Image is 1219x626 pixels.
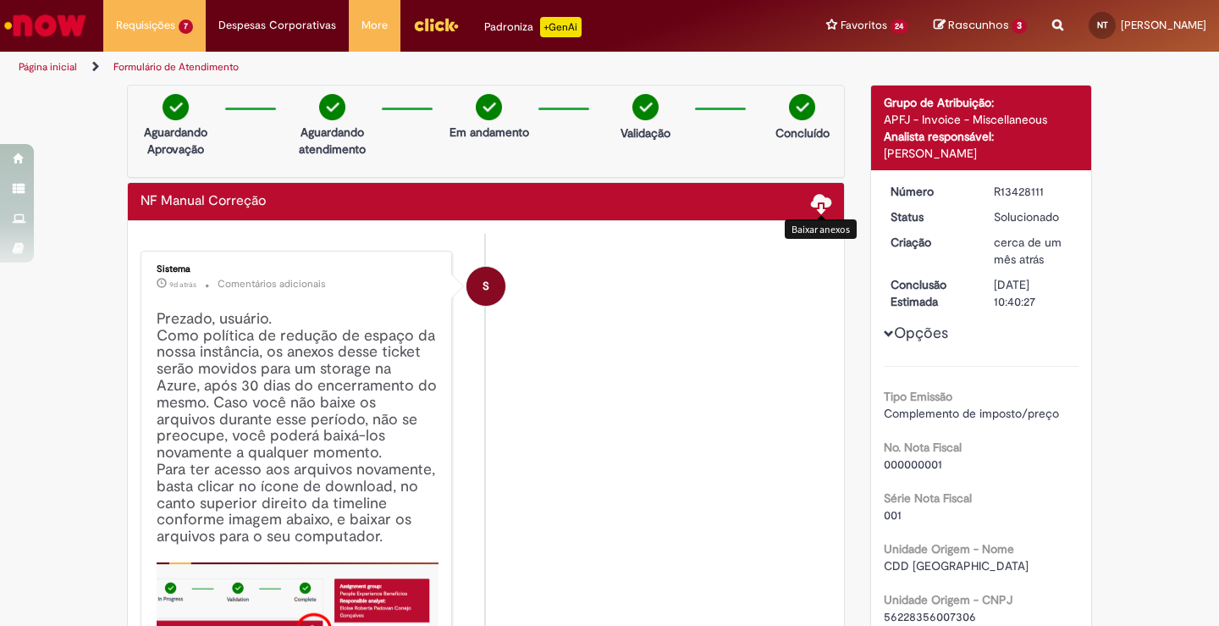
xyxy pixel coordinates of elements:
[878,276,982,310] dt: Conclusão Estimada
[218,17,336,34] span: Despesas Corporativas
[994,276,1073,310] div: [DATE] 10:40:27
[884,507,902,523] span: 001
[157,264,439,274] div: Sistema
[1012,19,1027,34] span: 3
[884,457,942,472] span: 000000001
[994,183,1073,200] div: R13428111
[789,94,815,120] img: check-circle-green.png
[934,18,1027,34] a: Rascunhos
[291,124,373,158] p: Aguardando atendimento
[841,17,887,34] span: Favoritos
[218,277,326,291] small: Comentários adicionais
[621,125,670,141] p: Validação
[1121,18,1206,32] span: [PERSON_NAME]
[483,266,489,307] span: S
[884,490,972,506] b: Série Nota Fiscal
[141,194,266,209] h2: NF Manual Correção Histórico de tíquete
[884,592,1012,607] b: Unidade Origem - CNPJ
[1097,19,1108,30] span: NT
[632,94,659,120] img: check-circle-green.png
[884,389,952,404] b: Tipo Emissão
[994,235,1062,267] time: 19/08/2025 11:33:45
[450,124,529,141] p: Em andamento
[785,219,857,239] div: Baixar anexos
[413,12,459,37] img: click_logo_yellow_360x200.png
[884,609,976,624] span: 56228356007306
[891,19,909,34] span: 24
[884,145,1079,162] div: [PERSON_NAME]
[884,111,1079,128] div: APFJ - Invoice - Miscellaneous
[169,280,196,290] time: 21/09/2025 02:01:25
[466,267,505,306] div: System
[775,125,830,141] p: Concluído
[878,183,982,200] dt: Número
[361,17,388,34] span: More
[163,94,189,120] img: check-circle-green.png
[540,17,582,37] p: +GenAi
[484,17,582,37] div: Padroniza
[13,52,800,83] ul: Trilhas de página
[884,94,1079,111] div: Grupo de Atribuição:
[994,208,1073,225] div: Solucionado
[994,234,1073,268] div: 19/08/2025 11:33:45
[878,208,982,225] dt: Status
[116,17,175,34] span: Requisições
[884,128,1079,145] div: Analista responsável:
[319,94,345,120] img: check-circle-green.png
[994,235,1062,267] span: cerca de um mês atrás
[135,124,217,158] p: Aguardando Aprovação
[884,406,1059,421] span: Complemento de imposto/preço
[878,234,982,251] dt: Criação
[884,558,1029,573] span: CDD [GEOGRAPHIC_DATA]
[179,19,193,34] span: 7
[948,17,1009,33] span: Rascunhos
[884,440,962,455] b: No. Nota Fiscal
[476,94,502,120] img: check-circle-green.png
[884,541,1014,557] b: Unidade Origem - Nome
[169,280,196,290] span: 9d atrás
[19,60,77,74] a: Página inicial
[113,60,239,74] a: Formulário de Atendimento
[2,8,89,42] img: ServiceNow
